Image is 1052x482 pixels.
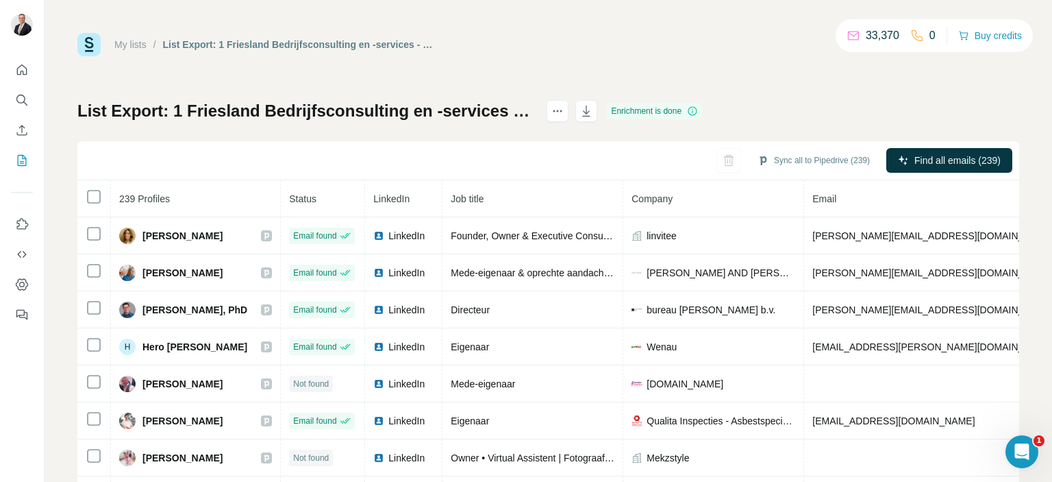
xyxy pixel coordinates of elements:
span: Email found [293,304,336,316]
span: Mede-eigenaar [451,378,515,389]
button: Buy credits [958,26,1022,45]
span: Eigenaar [451,415,489,426]
img: LinkedIn logo [373,304,384,315]
img: company-logo [631,415,642,426]
img: company-logo [631,267,642,278]
img: LinkedIn logo [373,267,384,278]
span: LinkedIn [373,193,410,204]
button: Sync all to Pipedrive (239) [748,150,879,171]
div: Enrichment is done [607,103,702,119]
div: List Export: 1 Friesland Bedrijfsconsulting en -services - [DATE] 11:08 [163,38,435,51]
img: Surfe Logo [77,33,101,56]
img: LinkedIn logo [373,415,384,426]
span: Email found [293,341,336,353]
span: Eigenaar [451,341,489,352]
span: [PERSON_NAME] [142,451,223,465]
img: Avatar [119,450,136,466]
span: linvitee [647,229,677,243]
span: Not found [293,378,329,390]
span: Mede-eigenaar & oprechte aandacht expert bij [PERSON_NAME] & [PERSON_NAME] kleur geven aan gastvr... [451,267,944,278]
button: Search [11,88,33,112]
button: Enrich CSV [11,118,33,143]
button: Use Surfe API [11,242,33,267]
img: LinkedIn logo [373,230,384,241]
span: [PERSON_NAME] [142,414,223,428]
span: bureau [PERSON_NAME] b.v. [647,303,775,317]
img: Avatar [119,302,136,318]
span: LinkedIn [388,377,425,391]
img: LinkedIn logo [373,378,384,389]
span: Qualita Inspecties - Asbestspecialist [647,414,795,428]
span: [PERSON_NAME], PhD [142,303,247,317]
span: Email found [293,230,336,242]
span: LinkedIn [388,229,425,243]
span: Hero [PERSON_NAME] [142,340,247,354]
p: 33,370 [866,27,899,44]
span: [PERSON_NAME] [142,377,223,391]
img: company-logo [631,304,642,315]
p: 0 [929,27,936,44]
li: / [153,38,156,51]
span: LinkedIn [388,414,425,428]
img: company-logo [631,378,642,389]
img: LinkedIn logo [373,453,384,463]
span: Directeur [451,304,490,315]
button: Dashboard [11,272,33,297]
span: Job title [451,193,484,204]
span: Find all emails (239) [914,154,1001,167]
button: Quick start [11,58,33,82]
img: Avatar [119,413,136,429]
span: Email found [293,267,336,279]
span: Status [289,193,316,204]
button: Find all emails (239) [886,148,1012,173]
span: Mekzstyle [647,451,689,465]
span: [PERSON_NAME] [142,266,223,280]
span: [EMAIL_ADDRESS][DOMAIN_NAME] [812,415,975,426]
img: Avatar [119,228,136,244]
img: Avatar [119,376,136,392]
span: LinkedIn [388,340,425,354]
span: [PERSON_NAME] [142,229,223,243]
button: My lists [11,148,33,173]
button: actions [547,100,568,122]
span: Not found [293,452,329,464]
span: 239 Profiles [119,193,170,204]
span: Owner • Virtual Assistent | Fotograaf | Grafisch vormgever [451,453,696,463]
h1: List Export: 1 Friesland Bedrijfsconsulting en -services - [DATE] 11:08 [77,100,534,122]
span: 1 [1034,435,1044,446]
a: My lists [114,39,147,50]
span: [PERSON_NAME] AND [PERSON_NAME] [647,266,795,280]
span: LinkedIn [388,451,425,465]
span: Wenau [647,340,677,354]
span: Email [812,193,836,204]
span: Company [631,193,673,204]
span: LinkedIn [388,303,425,317]
button: Feedback [11,302,33,327]
span: Founder, Owner & Executive Consultant [451,230,621,241]
span: LinkedIn [388,266,425,280]
div: H [119,339,136,355]
img: Avatar [119,265,136,281]
span: [DOMAIN_NAME] [647,377,723,391]
img: company-logo [631,341,642,352]
span: Email found [293,415,336,427]
iframe: Intercom live chat [1005,435,1038,468]
button: Use Surfe on LinkedIn [11,212,33,237]
img: Avatar [11,14,33,36]
img: LinkedIn logo [373,341,384,352]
